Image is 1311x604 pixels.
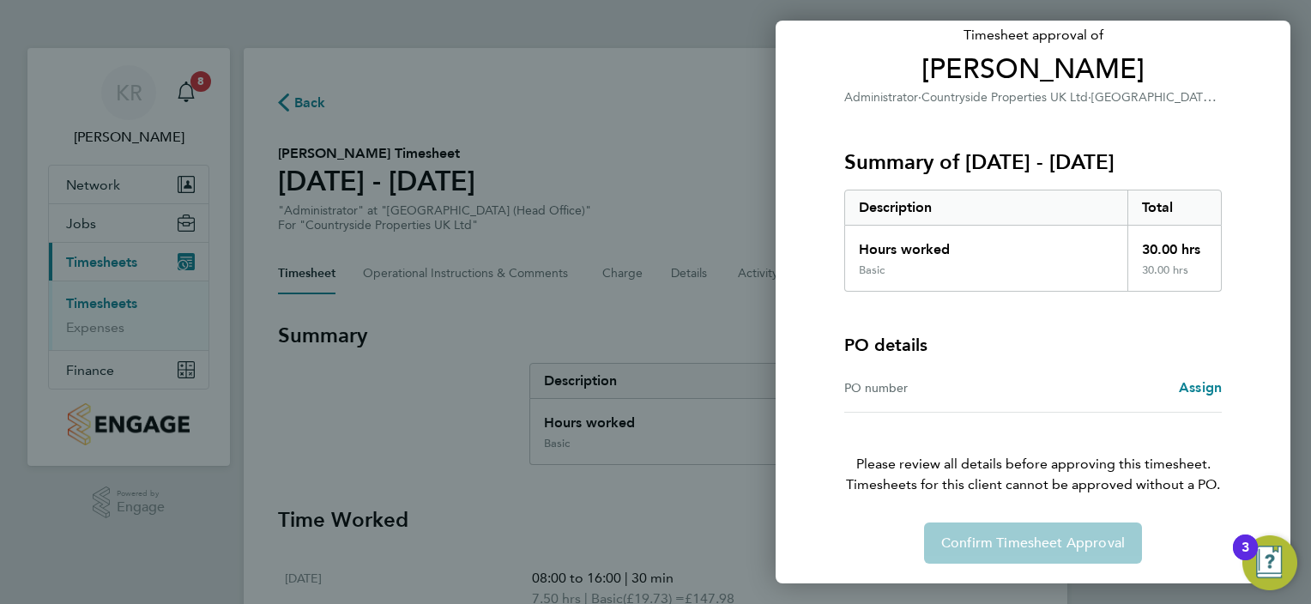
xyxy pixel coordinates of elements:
[918,90,921,105] span: ·
[824,474,1242,495] span: Timesheets for this client cannot be approved without a PO.
[844,52,1222,87] span: [PERSON_NAME]
[824,413,1242,495] p: Please review all details before approving this timesheet.
[1088,90,1091,105] span: ·
[1127,226,1222,263] div: 30.00 hrs
[844,90,918,105] span: Administrator
[845,190,1127,225] div: Description
[1242,535,1297,590] button: Open Resource Center, 3 new notifications
[1179,377,1222,398] a: Assign
[845,226,1127,263] div: Hours worked
[1179,379,1222,396] span: Assign
[844,25,1222,45] span: Timesheet approval of
[844,190,1222,292] div: Summary of 04 - 10 Aug 2025
[844,148,1222,176] h3: Summary of [DATE] - [DATE]
[1127,190,1222,225] div: Total
[1242,547,1249,570] div: 3
[844,333,927,357] h4: PO details
[844,377,1033,398] div: PO number
[859,263,885,277] div: Basic
[1127,263,1222,291] div: 30.00 hrs
[921,90,1088,105] span: Countryside Properties UK Ltd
